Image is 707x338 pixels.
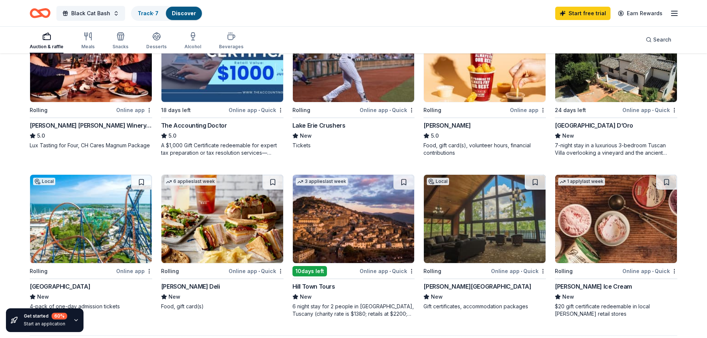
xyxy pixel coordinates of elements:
[33,178,55,185] div: Local
[653,35,671,44] span: Search
[296,178,348,186] div: 3 applies last week
[258,268,260,274] span: •
[168,292,180,301] span: New
[146,29,167,53] button: Desserts
[30,44,63,50] div: Auction & raffle
[30,106,48,115] div: Rolling
[168,131,176,140] span: 5.0
[161,142,284,157] div: A $1,000 Gift Certificate redeemable for expert tax preparation or tax resolution services—recipi...
[293,14,415,102] img: Image for Lake Erie Crushers
[613,7,667,20] a: Earn Rewards
[423,13,546,157] a: Image for Sheetz1 applylast weekRollingOnline app[PERSON_NAME]5.0Food, gift card(s), volunteer ho...
[292,174,415,318] a: Image for Hill Town Tours 3 applieslast week10days leftOnline app•QuickHill Town ToursNew6 night ...
[423,106,441,115] div: Rolling
[146,44,167,50] div: Desserts
[56,6,125,21] button: Black Cat Bash
[292,121,346,130] div: Lake Erie Crushers
[555,282,632,291] div: [PERSON_NAME] Ice Cream
[424,14,546,102] img: Image for Sheetz
[292,13,415,149] a: Image for Lake Erie CrushersLocalRollingOnline app•QuickLake Erie CrushersNewTickets
[30,13,152,149] a: Image for Cooper's Hawk Winery and RestaurantsTop rated6 applieslast weekRollingOnline app[PERSON...
[555,175,677,263] img: Image for Graeter's Ice Cream
[37,292,49,301] span: New
[292,282,335,291] div: Hill Town Tours
[555,14,677,102] img: Image for Villa Sogni D’Oro
[640,32,677,47] button: Search
[71,9,110,18] span: Black Cat Bash
[423,121,471,130] div: [PERSON_NAME]
[510,105,546,115] div: Online app
[81,29,95,53] button: Meals
[423,282,531,291] div: [PERSON_NAME][GEOGRAPHIC_DATA]
[292,266,327,276] div: 10 days left
[300,131,312,140] span: New
[30,175,152,263] img: Image for Cedar Point
[652,268,654,274] span: •
[81,44,95,50] div: Meals
[424,175,546,263] img: Image for Burr Oak Lodge
[112,44,128,50] div: Snacks
[423,142,546,157] div: Food, gift card(s), volunteer hours, financial contributions
[112,29,128,53] button: Snacks
[300,292,312,301] span: New
[30,267,48,276] div: Rolling
[164,178,216,186] div: 6 applies last week
[652,107,654,113] span: •
[30,29,63,53] button: Auction & raffle
[423,267,441,276] div: Rolling
[184,44,201,50] div: Alcohol
[172,10,196,16] a: Discover
[562,131,574,140] span: New
[131,6,203,21] button: Track· 7Discover
[555,7,611,20] a: Start free trial
[229,105,284,115] div: Online app Quick
[24,313,67,319] div: Get started
[24,321,67,327] div: Start an application
[555,13,677,157] a: Image for Villa Sogni D’Oro6 applieslast week24 days leftOnline app•Quick[GEOGRAPHIC_DATA] D’OroN...
[423,174,546,310] a: Image for Burr Oak LodgeLocalRollingOnline app•Quick[PERSON_NAME][GEOGRAPHIC_DATA]NewGift certifi...
[219,44,243,50] div: Beverages
[30,4,50,22] a: Home
[292,303,415,318] div: 6 night stay for 2 people in [GEOGRAPHIC_DATA], Tuscany (charity rate is $1380; retails at $2200;...
[116,105,152,115] div: Online app
[229,266,284,276] div: Online app Quick
[558,178,605,186] div: 1 apply last week
[555,174,677,318] a: Image for Graeter's Ice Cream1 applylast weekRollingOnline app•Quick[PERSON_NAME] Ice CreamNew$20...
[161,13,284,157] a: Image for The Accounting DoctorTop rated19 applieslast week18 days leftOnline app•QuickThe Accoun...
[431,131,439,140] span: 5.0
[37,131,45,140] span: 5.0
[52,313,67,319] div: 60 %
[491,266,546,276] div: Online app Quick
[30,142,152,149] div: Lux Tasting for Four, CH Cares Magnum Package
[555,142,677,157] div: 7-night stay in a luxurious 3-bedroom Tuscan Villa overlooking a vineyard and the ancient walled ...
[555,303,677,318] div: $20 gift certificate redeemable in local [PERSON_NAME] retail stores
[184,29,201,53] button: Alcohol
[293,175,415,263] img: Image for Hill Town Tours
[389,268,391,274] span: •
[622,266,677,276] div: Online app Quick
[431,292,443,301] span: New
[292,142,415,149] div: Tickets
[521,268,522,274] span: •
[555,267,573,276] div: Rolling
[360,105,415,115] div: Online app Quick
[161,267,179,276] div: Rolling
[161,121,227,130] div: The Accounting Doctor
[161,175,283,263] img: Image for McAlister's Deli
[555,121,633,130] div: [GEOGRAPHIC_DATA] D’Oro
[622,105,677,115] div: Online app Quick
[30,121,152,130] div: [PERSON_NAME] [PERSON_NAME] Winery and Restaurants
[360,266,415,276] div: Online app Quick
[555,106,586,115] div: 24 days left
[258,107,260,113] span: •
[219,29,243,53] button: Beverages
[427,178,449,185] div: Local
[389,107,391,113] span: •
[423,303,546,310] div: Gift certificates, accommodation packages
[161,282,220,291] div: [PERSON_NAME] Deli
[116,266,152,276] div: Online app
[30,282,90,291] div: [GEOGRAPHIC_DATA]
[161,106,191,115] div: 18 days left
[292,106,310,115] div: Rolling
[161,14,283,102] img: Image for The Accounting Doctor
